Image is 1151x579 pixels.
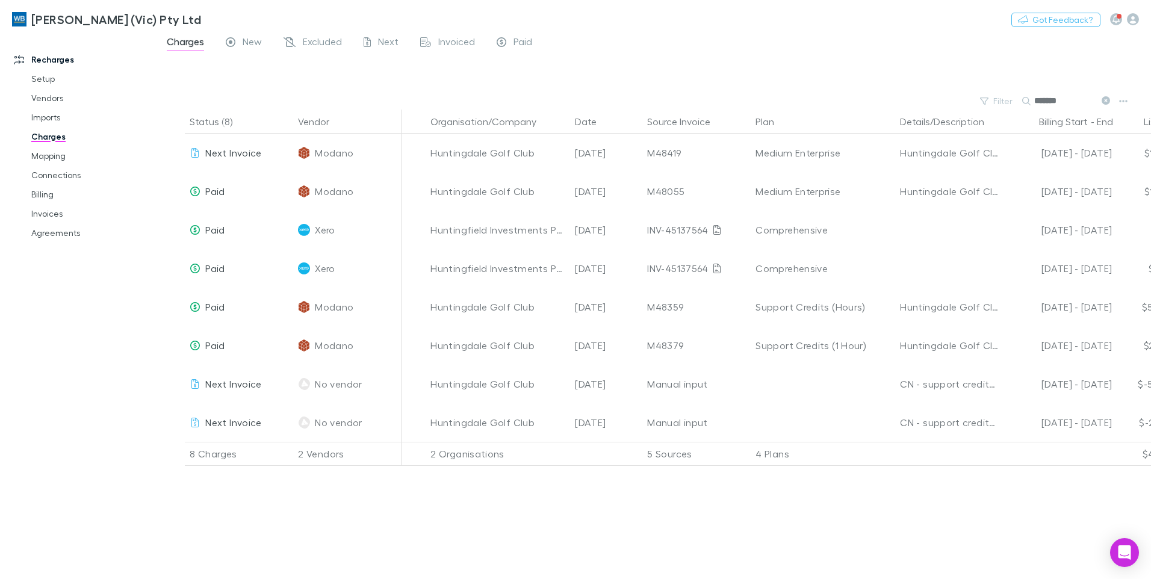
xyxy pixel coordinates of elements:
[19,108,163,127] a: Imports
[315,326,353,365] span: Modano
[205,339,225,351] span: Paid
[642,442,751,466] div: 5 Sources
[19,185,163,204] a: Billing
[1008,288,1112,326] div: [DATE] - [DATE]
[755,134,890,172] div: Medium Enterprise
[298,378,310,390] img: No vendor's Logo
[1110,538,1139,567] div: Open Intercom Messenger
[513,36,532,51] span: Paid
[430,326,565,365] div: Huntingdale Golf Club
[1008,134,1112,172] div: [DATE] - [DATE]
[205,262,225,274] span: Paid
[19,223,163,243] a: Agreements
[647,134,746,172] div: M48419
[900,172,999,211] div: Huntingdale Golf Club
[1008,249,1112,288] div: [DATE] - [DATE]
[570,211,642,249] div: [DATE]
[570,326,642,365] div: [DATE]
[190,110,247,134] button: Status (8)
[430,403,565,442] div: Huntingdale Golf Club
[205,224,225,235] span: Paid
[430,249,565,288] div: Huntingfield Investments Pty Ltd
[1008,110,1125,134] div: -
[315,365,362,403] span: No vendor
[575,110,611,134] button: Date
[570,172,642,211] div: [DATE]
[205,147,261,158] span: Next Invoice
[570,403,642,442] div: [DATE]
[900,110,999,134] button: Details/Description
[1008,211,1112,249] div: [DATE] - [DATE]
[19,127,163,146] a: Charges
[1008,403,1112,442] div: [DATE] - [DATE]
[19,69,163,88] a: Setup
[430,134,565,172] div: Huntingdale Golf Club
[430,365,565,403] div: Huntingdale Golf Club
[205,416,261,428] span: Next Invoice
[2,50,163,69] a: Recharges
[1097,110,1113,134] button: End
[755,288,890,326] div: Support Credits (Hours)
[298,339,310,351] img: Modano's Logo
[1008,326,1112,365] div: [DATE] - [DATE]
[430,110,551,134] button: Organisation/Company
[19,88,163,108] a: Vendors
[1039,110,1088,134] button: Billing Start
[647,172,746,211] div: M48055
[298,416,310,429] img: No vendor's Logo
[315,134,353,172] span: Modano
[298,262,310,274] img: Xero's Logo
[647,249,746,288] div: INV-45137564
[647,326,746,365] div: M48379
[205,185,225,197] span: Paid
[647,403,746,442] div: Manual input
[298,224,310,236] img: Xero's Logo
[570,288,642,326] div: [DATE]
[1008,365,1112,403] div: [DATE] - [DATE]
[900,365,999,403] div: CN - support credits incorporated in the fees - Modano M48359
[185,442,293,466] div: 8 Charges
[315,288,353,326] span: Modano
[647,365,746,403] div: Manual input
[426,442,570,466] div: 2 Organisations
[1011,13,1100,27] button: Got Feedback?
[647,288,746,326] div: M48359
[31,12,201,26] h3: [PERSON_NAME] (Vic) Pty Ltd
[755,110,789,134] button: Plan
[315,172,353,211] span: Modano
[755,326,890,365] div: Support Credits (1 Hour)
[293,442,402,466] div: 2 Vendors
[315,249,335,288] span: Xero
[1008,172,1112,211] div: [DATE] - [DATE]
[647,110,725,134] button: Source Invoice
[167,36,204,51] span: Charges
[900,288,999,326] div: Huntingdale Golf Club
[205,378,261,389] span: Next Invoice
[900,134,999,172] div: Huntingdale Golf Club
[430,288,565,326] div: Huntingdale Golf Club
[755,211,890,249] div: Comprehensive
[19,204,163,223] a: Invoices
[755,249,890,288] div: Comprehensive
[755,172,890,211] div: Medium Enterprise
[974,94,1020,108] button: Filter
[298,301,310,313] img: Modano's Logo
[647,211,746,249] div: INV-45137564
[900,326,999,365] div: Huntingdale Golf Club
[438,36,475,51] span: Invoiced
[12,12,26,26] img: William Buck (Vic) Pty Ltd's Logo
[298,110,344,134] button: Vendor
[378,36,399,51] span: Next
[570,134,642,172] div: [DATE]
[298,185,310,197] img: Modano's Logo
[298,147,310,159] img: Modano's Logo
[315,211,335,249] span: Xero
[19,146,163,166] a: Mapping
[243,36,262,51] span: New
[570,365,642,403] div: [DATE]
[19,166,163,185] a: Connections
[205,301,225,312] span: Paid
[5,5,208,34] a: [PERSON_NAME] (Vic) Pty Ltd
[303,36,342,51] span: Excluded
[430,211,565,249] div: Huntingfield Investments Pty Ltd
